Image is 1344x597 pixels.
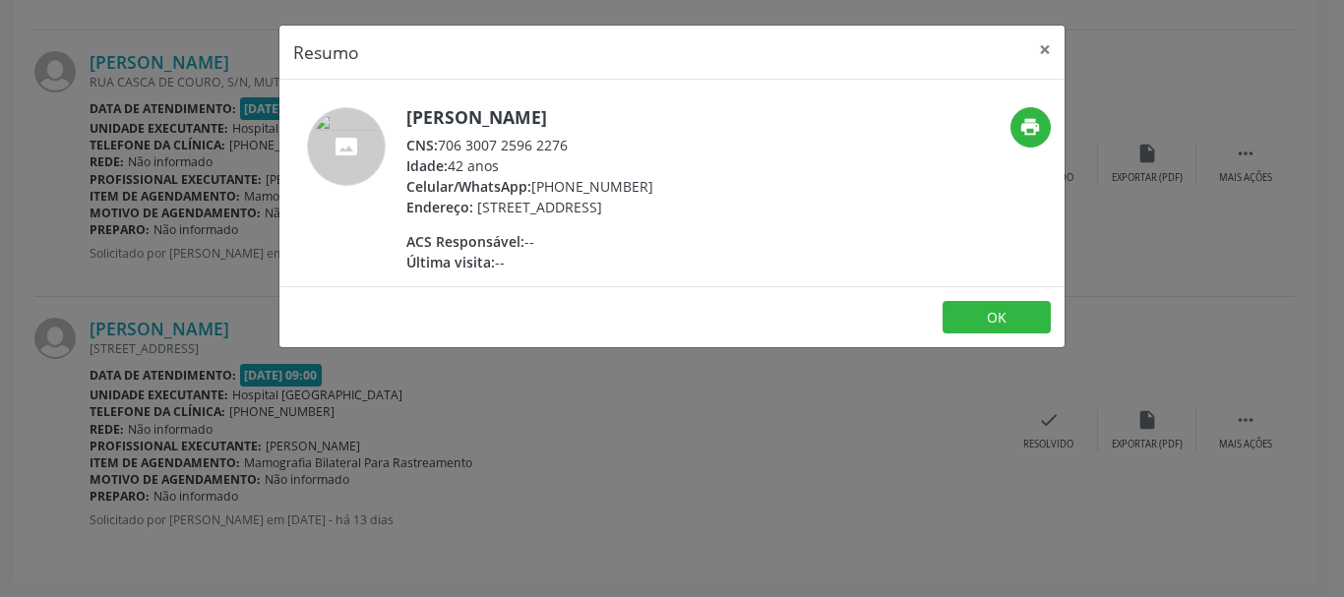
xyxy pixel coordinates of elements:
button: Close [1025,26,1065,74]
span: Celular/WhatsApp: [406,177,531,196]
i: print [1019,116,1041,138]
span: CNS: [406,136,438,154]
span: [STREET_ADDRESS] [477,198,602,216]
div: -- [406,252,653,272]
button: OK [943,301,1051,334]
h5: Resumo [293,39,359,65]
span: Última visita: [406,253,495,271]
div: [PHONE_NUMBER] [406,176,653,197]
span: Endereço: [406,198,473,216]
div: 42 anos [406,155,653,176]
span: Idade: [406,156,448,175]
span: ACS Responsável: [406,232,524,251]
div: -- [406,231,653,252]
img: accompaniment [307,107,386,186]
button: print [1010,107,1051,148]
div: 706 3007 2596 2276 [406,135,653,155]
h5: [PERSON_NAME] [406,107,653,128]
